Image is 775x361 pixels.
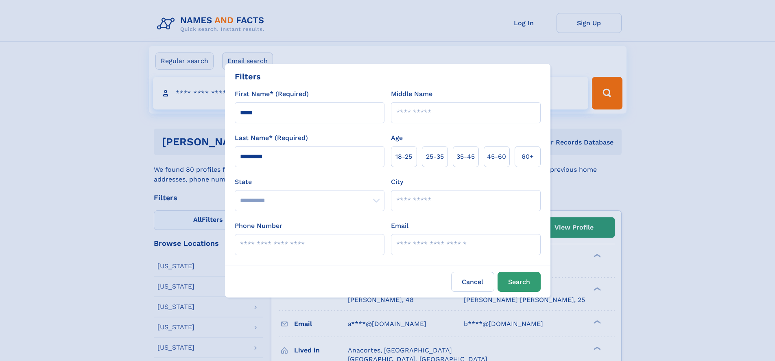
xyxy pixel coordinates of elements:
[391,177,403,187] label: City
[391,133,403,143] label: Age
[456,152,475,162] span: 35‑45
[451,272,494,292] label: Cancel
[235,177,384,187] label: State
[391,89,432,99] label: Middle Name
[391,221,408,231] label: Email
[235,133,308,143] label: Last Name* (Required)
[426,152,444,162] span: 25‑35
[235,221,282,231] label: Phone Number
[487,152,506,162] span: 45‑60
[395,152,412,162] span: 18‑25
[235,89,309,99] label: First Name* (Required)
[498,272,541,292] button: Search
[235,70,261,83] div: Filters
[522,152,534,162] span: 60+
